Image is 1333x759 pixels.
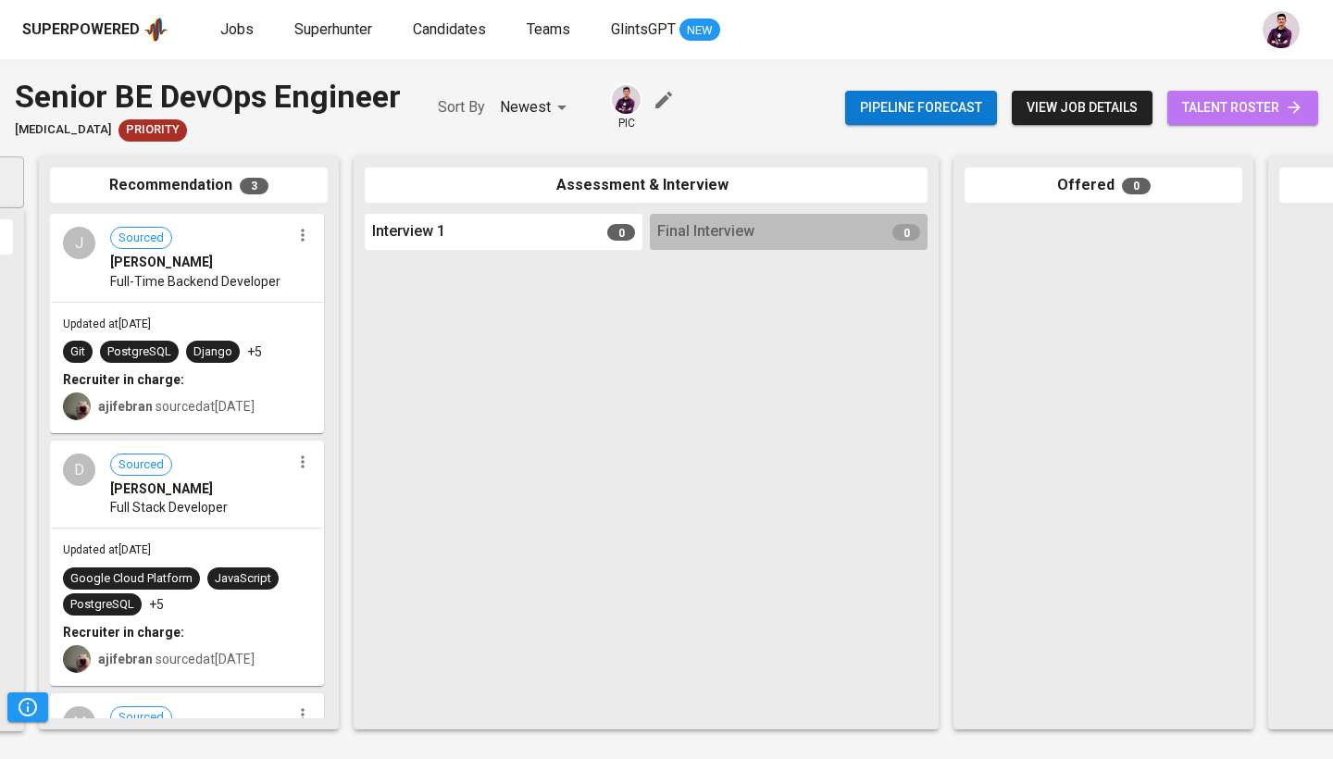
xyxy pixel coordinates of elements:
[50,214,324,433] div: JSourced[PERSON_NAME]Full-Time Backend DeveloperUpdated at[DATE]GitPostgreSQLDjango+5Recruiter in...
[892,224,920,241] span: 0
[527,20,570,38] span: Teams
[610,83,642,131] div: pic
[438,96,485,118] p: Sort By
[107,343,171,361] div: PostgreSQL
[845,91,997,125] button: Pipeline forecast
[372,221,445,243] span: Interview 1
[965,168,1242,204] div: Offered
[110,272,280,291] span: Full-Time Backend Developer
[607,224,635,241] span: 0
[118,119,187,142] div: New Job received from Demand Team
[15,74,401,119] div: Senior BE DevOps Engineer
[527,19,574,42] a: Teams
[612,85,641,114] img: erwin@glints.com
[611,20,676,38] span: GlintsGPT
[1167,91,1318,125] a: talent roster
[50,441,324,686] div: DSourced[PERSON_NAME]Full Stack DeveloperUpdated at[DATE]Google Cloud PlatformJavaScriptPostgreSQ...
[247,342,262,361] p: +5
[14,180,18,184] button: Open
[220,20,254,38] span: Jobs
[63,392,91,420] img: aji.muda@glints.com
[63,372,184,387] b: Recruiter in charge:
[500,96,551,118] p: Newest
[70,570,193,588] div: Google Cloud Platform
[1182,96,1303,119] span: talent roster
[143,16,168,44] img: app logo
[1263,11,1300,48] img: erwin@glints.com
[63,706,95,739] div: M
[63,227,95,259] div: J
[220,19,257,42] a: Jobs
[111,230,171,247] span: Sourced
[365,168,928,204] div: Assessment & Interview
[110,253,213,271] span: [PERSON_NAME]
[413,19,490,42] a: Candidates
[50,168,328,204] div: Recommendation
[110,479,213,498] span: [PERSON_NAME]
[1012,91,1152,125] button: view job details
[70,343,85,361] div: Git
[63,625,184,640] b: Recruiter in charge:
[98,652,255,666] span: sourced at [DATE]
[1027,96,1138,119] span: view job details
[110,498,228,516] span: Full Stack Developer
[611,19,720,42] a: GlintsGPT NEW
[111,709,171,727] span: Sourced
[118,121,187,139] span: Priority
[860,96,982,119] span: Pipeline forecast
[294,19,376,42] a: Superhunter
[15,121,111,139] span: [MEDICAL_DATA]
[63,543,151,556] span: Updated at [DATE]
[500,91,573,125] div: Newest
[22,16,168,44] a: Superpoweredapp logo
[294,20,372,38] span: Superhunter
[70,596,134,614] div: PostgreSQL
[22,19,140,41] div: Superpowered
[1122,178,1151,194] span: 0
[98,399,255,414] span: sourced at [DATE]
[63,317,151,330] span: Updated at [DATE]
[98,652,153,666] b: ajifebran
[193,343,232,361] div: Django
[679,21,720,40] span: NEW
[98,399,153,414] b: ajifebran
[413,20,486,38] span: Candidates
[63,454,95,486] div: D
[657,221,754,243] span: Final Interview
[111,456,171,474] span: Sourced
[7,692,48,722] button: Pipeline Triggers
[240,178,268,194] span: 3
[63,645,91,673] img: aji.muda@glints.com
[149,595,164,614] p: +5
[215,570,271,588] div: JavaScript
